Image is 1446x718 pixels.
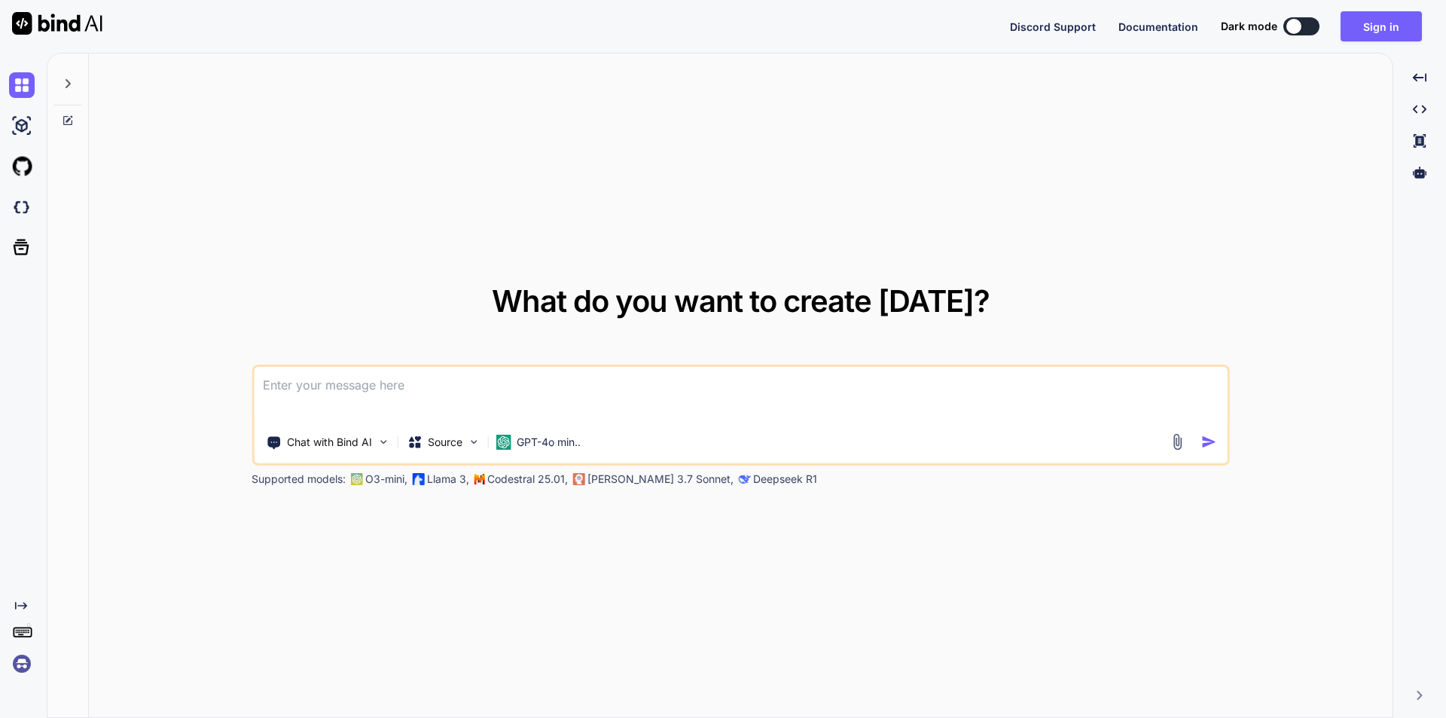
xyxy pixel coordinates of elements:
[9,113,35,139] img: ai-studio
[1010,20,1096,33] span: Discord Support
[1201,434,1217,450] img: icon
[753,472,817,487] p: Deepseek R1
[412,473,424,485] img: Llama2
[9,154,35,179] img: githubLight
[1010,19,1096,35] button: Discord Support
[496,435,511,450] img: GPT-4o mini
[428,435,462,450] p: Source
[350,473,362,485] img: GPT-4
[1169,433,1186,451] img: attachment
[487,472,568,487] p: Codestral 25.01,
[287,435,372,450] p: Chat with Bind AI
[474,474,484,484] img: Mistral-AI
[9,72,35,98] img: chat
[572,473,584,485] img: claude
[377,435,389,448] img: Pick Tools
[1118,19,1198,35] button: Documentation
[1221,19,1277,34] span: Dark mode
[252,472,346,487] p: Supported models:
[9,194,35,220] img: darkCloudIdeIcon
[9,651,35,677] img: signin
[1341,11,1422,41] button: Sign in
[365,472,407,487] p: O3-mini,
[427,472,469,487] p: Llama 3,
[492,283,990,319] span: What do you want to create [DATE]?
[467,435,480,448] img: Pick Models
[1118,20,1198,33] span: Documentation
[517,435,581,450] p: GPT-4o min..
[587,472,734,487] p: [PERSON_NAME] 3.7 Sonnet,
[738,473,750,485] img: claude
[12,12,102,35] img: Bind AI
